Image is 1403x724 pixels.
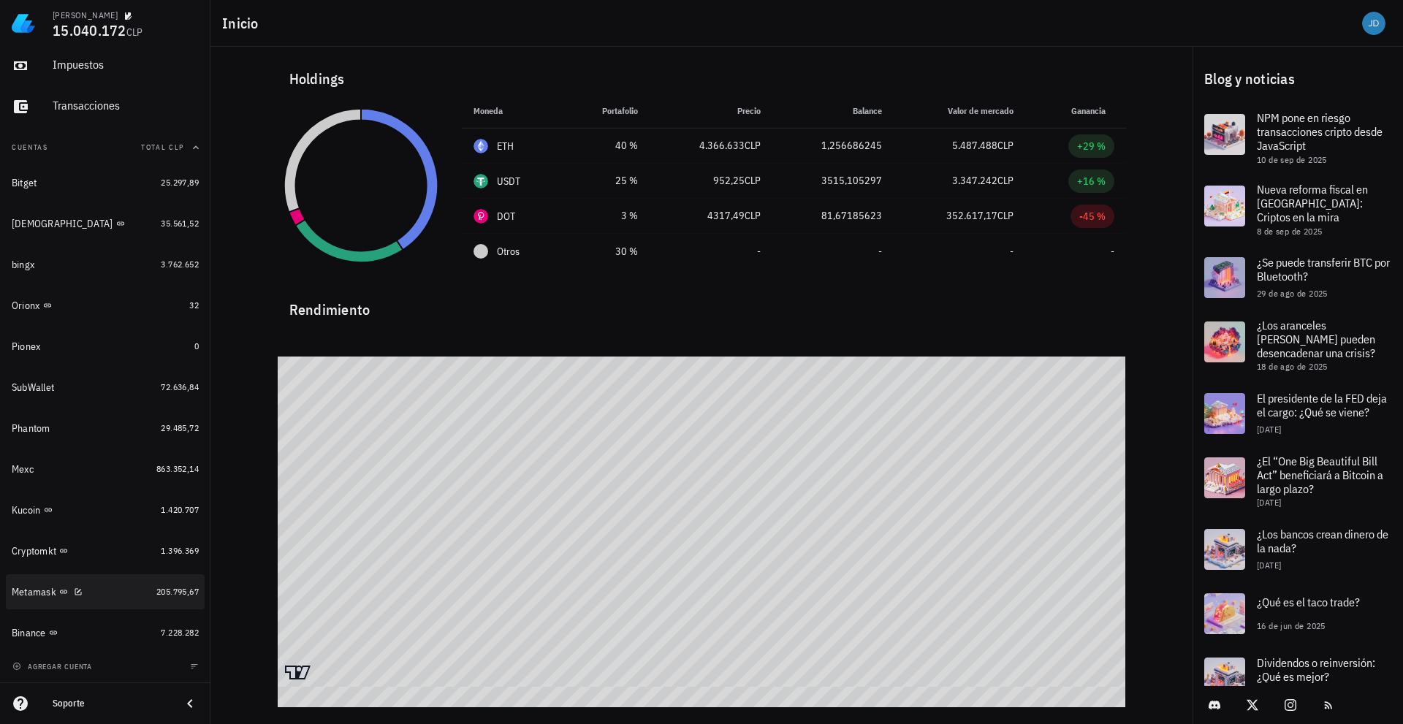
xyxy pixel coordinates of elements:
[997,209,1014,222] span: CLP
[650,94,772,129] th: Precio
[6,492,205,527] a: Kucoin 1.420.707
[745,209,761,222] span: CLP
[1193,56,1403,102] div: Blog y noticias
[474,174,488,188] div: USDT-icon
[1257,255,1390,283] span: ¿Se puede transferir BTC por Bluetooth?
[53,99,199,113] div: Transacciones
[6,370,205,405] a: SubWallet 72.636,84
[1257,361,1328,372] span: 18 de ago de 2025
[12,545,56,557] div: Cryptomkt
[194,340,199,351] span: 0
[474,139,488,153] div: ETH-icon
[6,533,205,568] a: Cryptomkt 1.396.369
[1193,245,1403,310] a: ¿Se puede transferir BTC por Bluetooth? 29 de ago de 2025
[12,586,56,598] div: Metamask
[1257,424,1281,435] span: [DATE]
[15,662,92,671] span: agregar cuenta
[1257,560,1281,571] span: [DATE]
[1111,245,1114,258] span: -
[1079,209,1106,224] div: -45 %
[6,574,205,609] a: Metamask 205.795,67
[497,209,516,224] div: DOT
[53,9,118,21] div: [PERSON_NAME]
[6,89,205,124] a: Transacciones
[878,245,882,258] span: -
[278,286,1126,321] div: Rendimiento
[1193,174,1403,245] a: Nueva reforma fiscal en [GEOGRAPHIC_DATA]: Criptos en la mira 8 de sep de 2025
[1257,182,1368,224] span: Nueva reforma fiscal en [GEOGRAPHIC_DATA]: Criptos en la mira
[12,463,34,476] div: Mexc
[12,340,41,353] div: Pionex
[894,94,1024,129] th: Valor de mercado
[12,300,40,312] div: Orionx
[53,20,126,40] span: 15.040.172
[1193,517,1403,582] a: ¿Los bancos crean dinero de la nada? [DATE]
[6,247,205,282] a: bingx 3.762.652
[946,209,997,222] span: 352.617,17
[6,288,205,323] a: Orionx 32
[757,245,761,258] span: -
[161,218,199,229] span: 35.561,52
[745,139,761,152] span: CLP
[222,12,265,35] h1: Inicio
[161,177,199,188] span: 25.297,89
[161,504,199,515] span: 1.420.707
[497,174,521,188] div: USDT
[1193,102,1403,174] a: NPM pone en riesgo transacciones cripto desde JavaScript 10 de sep de 2025
[1077,174,1106,188] div: +16 %
[1257,288,1328,299] span: 29 de ago de 2025
[952,139,997,152] span: 5.487.488
[997,174,1014,187] span: CLP
[1257,391,1387,419] span: El presidente de la FED deja el cargo: ¿Qué se viene?
[9,659,99,674] button: agregar cuenta
[1071,105,1114,116] span: Ganancia
[1257,595,1360,609] span: ¿Qué es el taco trade?
[564,94,650,129] th: Portafolio
[1257,454,1383,496] span: ¿El “One Big Beautiful Bill Act” beneficiará a Bitcoin a largo plazo?
[997,139,1014,152] span: CLP
[497,139,514,153] div: ETH
[474,209,488,224] div: DOT-icon
[189,300,199,310] span: 32
[1257,620,1326,631] span: 16 de jun de 2025
[161,422,199,433] span: 29.485,72
[699,139,745,152] span: 4.366.633
[1193,381,1403,446] a: El presidente de la FED deja el cargo: ¿Qué se viene? [DATE]
[6,165,205,200] a: Bitget 25.297,89
[12,627,46,639] div: Binance
[53,58,199,72] div: Impuestos
[12,218,113,230] div: [DEMOGRAPHIC_DATA]
[141,142,184,152] span: Total CLP
[462,94,564,129] th: Moneda
[576,173,638,188] div: 25 %
[6,48,205,83] a: Impuestos
[1257,527,1388,555] span: ¿Los bancos crean dinero de la nada?
[576,208,638,224] div: 3 %
[497,244,520,259] span: Otros
[1193,446,1403,517] a: ¿El “One Big Beautiful Bill Act” beneficiará a Bitcoin a largo plazo? [DATE]
[6,206,205,241] a: [DEMOGRAPHIC_DATA] 35.561,52
[6,615,205,650] a: Binance 7.228.282
[772,94,894,129] th: Balance
[6,130,205,165] button: CuentasTotal CLP
[1362,12,1385,35] div: avatar
[285,666,311,679] a: Charting by TradingView
[6,451,205,487] a: Mexc 863.352,14
[6,329,205,364] a: Pionex 0
[6,411,205,446] a: Phantom 29.485,72
[1193,646,1403,710] a: Dividendos o reinversión: ¿Qué es mejor?
[12,259,34,271] div: bingx
[161,627,199,638] span: 7.228.282
[952,174,997,187] span: 3.347.242
[161,545,199,556] span: 1.396.369
[784,173,882,188] div: 3515,105297
[1257,655,1375,684] span: Dividendos o reinversión: ¿Qué es mejor?
[161,259,199,270] span: 3.762.652
[1257,110,1383,153] span: NPM pone en riesgo transacciones cripto desde JavaScript
[156,463,199,474] span: 863.352,14
[1257,497,1281,508] span: [DATE]
[12,504,41,517] div: Kucoin
[12,422,50,435] div: Phantom
[784,138,882,153] div: 1,256686245
[156,586,199,597] span: 205.795,67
